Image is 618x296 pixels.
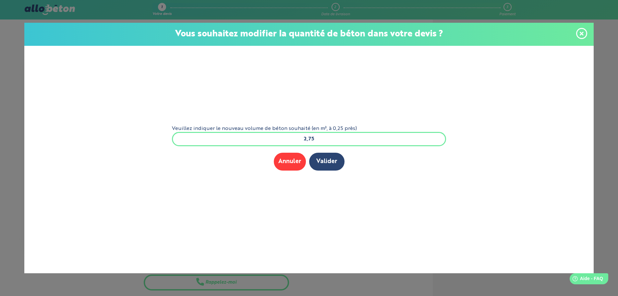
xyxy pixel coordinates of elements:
[560,271,611,289] iframe: Help widget launcher
[274,153,306,171] button: Annuler
[172,132,446,146] input: xxx
[172,126,446,132] label: Veuillez indiquer le nouveau volume de béton souhaité (en m³, à 0,25 près)
[31,29,587,39] p: Vous souhaitez modifier la quantité de béton dans votre devis ?
[309,153,345,171] button: Valider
